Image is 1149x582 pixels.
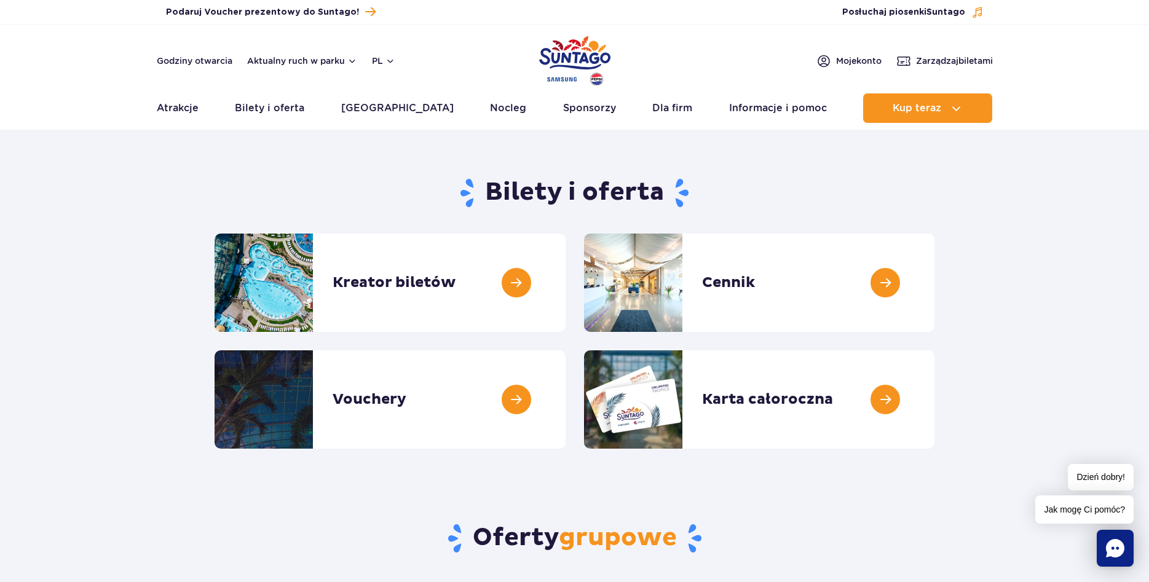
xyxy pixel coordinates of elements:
[235,93,304,123] a: Bilety i oferta
[652,93,692,123] a: Dla firm
[916,55,993,67] span: Zarządzaj biletami
[490,93,526,123] a: Nocleg
[341,93,454,123] a: [GEOGRAPHIC_DATA]
[893,103,941,114] span: Kup teraz
[563,93,616,123] a: Sponsorzy
[559,522,677,553] span: grupowe
[247,56,357,66] button: Aktualny ruch w parku
[729,93,827,123] a: Informacje i pomoc
[816,53,882,68] a: Mojekonto
[1097,530,1134,567] div: Chat
[215,522,934,554] h2: Oferty
[842,6,965,18] span: Posłuchaj piosenki
[166,6,359,18] span: Podaruj Voucher prezentowy do Suntago!
[215,177,934,209] h1: Bilety i oferta
[157,55,232,67] a: Godziny otwarcia
[1068,464,1134,490] span: Dzień dobry!
[836,55,882,67] span: Moje konto
[863,93,992,123] button: Kup teraz
[372,55,395,67] button: pl
[539,31,610,87] a: Park of Poland
[157,93,199,123] a: Atrakcje
[166,4,376,20] a: Podaruj Voucher prezentowy do Suntago!
[896,53,993,68] a: Zarządzajbiletami
[842,6,984,18] button: Posłuchaj piosenkiSuntago
[926,8,965,17] span: Suntago
[1035,495,1134,524] span: Jak mogę Ci pomóc?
